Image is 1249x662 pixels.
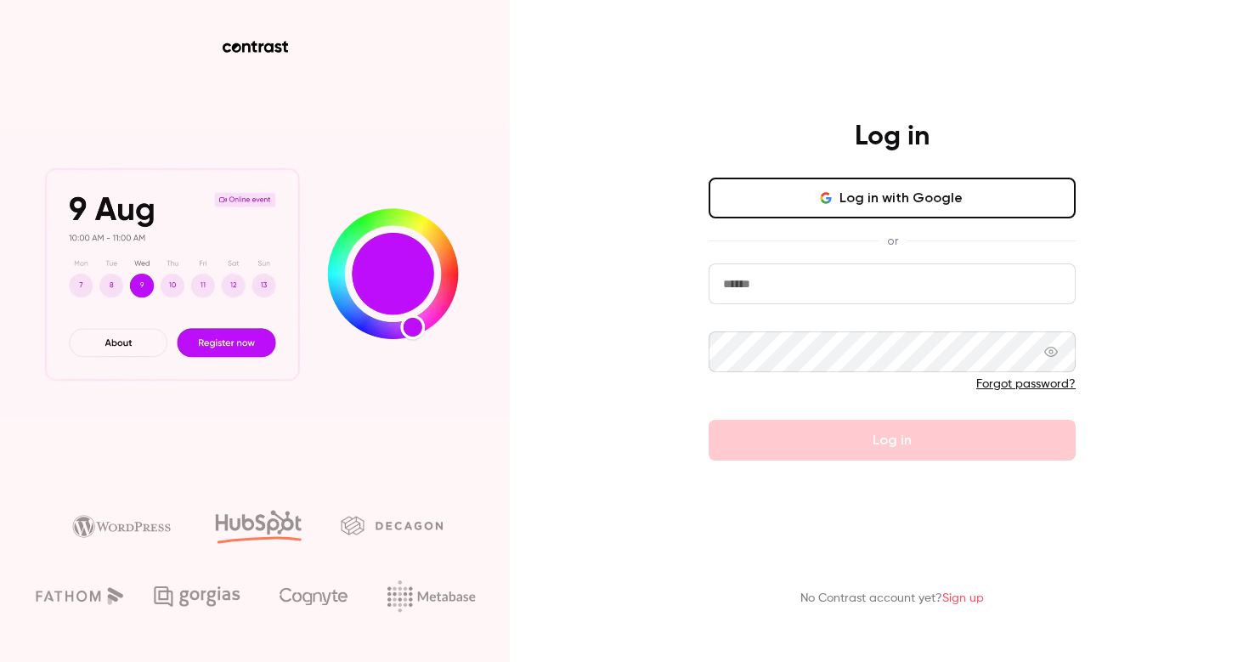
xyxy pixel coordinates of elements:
[942,592,984,604] a: Sign up
[976,378,1076,390] a: Forgot password?
[855,120,930,154] h4: Log in
[341,516,443,535] img: decagon
[879,232,907,250] span: or
[709,178,1076,218] button: Log in with Google
[800,590,984,608] p: No Contrast account yet?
